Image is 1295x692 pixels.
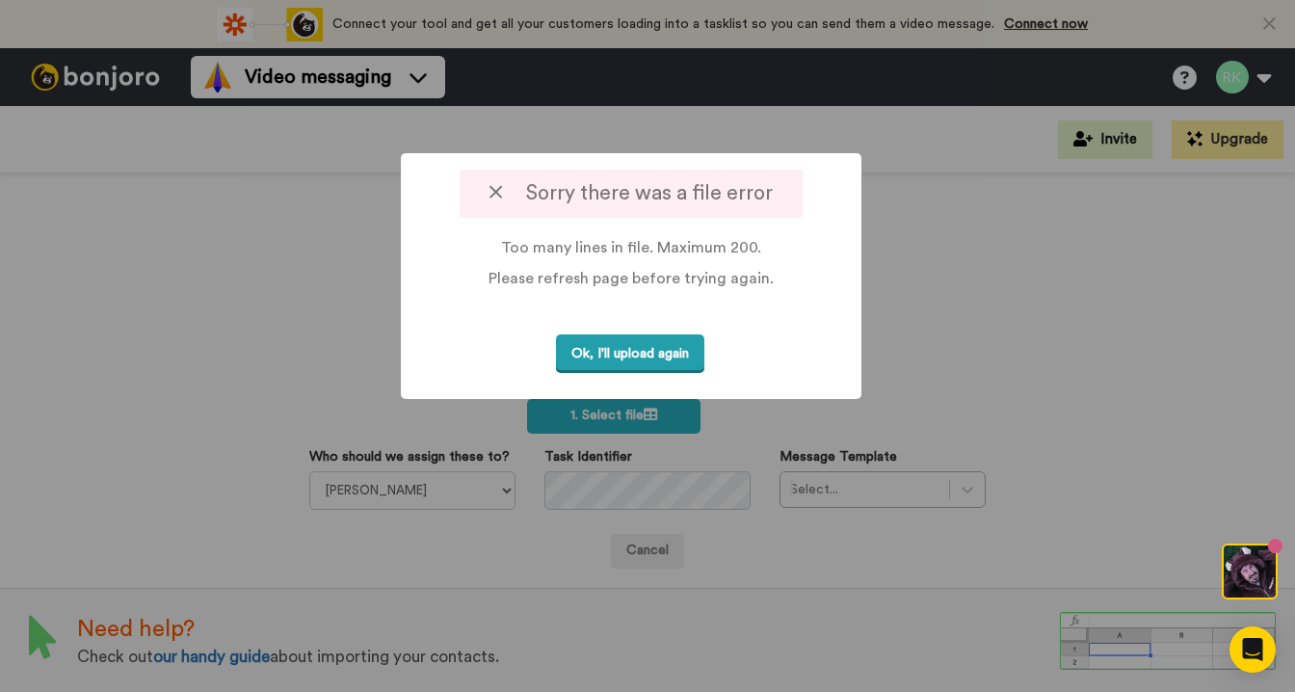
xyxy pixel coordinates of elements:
[2,4,54,56] img: c638375f-eacb-431c-9714-bd8d08f708a7-1584310529.jpg
[1229,626,1276,673] div: Open Intercom Messenger
[436,237,826,258] p: Too many lines in file. Maximum 200.
[436,268,826,289] p: Please refresh page before trying again.
[556,334,704,374] button: Ok, I'll upload again
[489,183,773,203] span: Sorry there was a file error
